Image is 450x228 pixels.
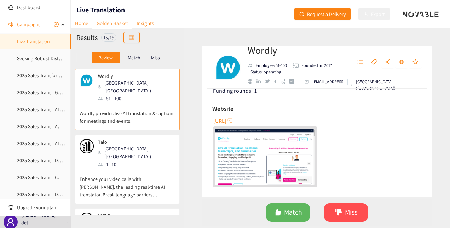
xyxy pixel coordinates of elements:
[395,57,408,68] button: eye
[307,10,346,18] span: Request a Delivery
[98,145,174,160] div: [GEOGRAPHIC_DATA] ([GEOGRAPHIC_DATA])
[335,209,342,217] span: dislike
[213,87,422,95] div: 1
[8,22,13,27] span: sound
[385,59,391,65] span: share-alt
[71,18,92,29] a: Home
[213,115,233,126] button: [URL]
[123,32,140,43] button: table
[54,22,59,27] span: plus-circle
[248,69,281,75] li: Status
[274,79,281,83] a: facebook
[301,62,332,69] p: Founded in: 2017
[212,103,233,114] h6: Website
[17,72,103,79] a: 2025 Sales Transformation - Gamification
[312,79,345,85] p: [EMAIL_ADDRESS]
[17,38,50,45] a: Live Translation
[92,18,132,29] a: Golden Basket
[281,79,289,84] a: google maps
[274,209,281,217] span: like
[248,43,345,57] h2: Wordly
[80,168,175,199] p: Enhance your video calls with [PERSON_NAME], the leading real-time AI translator. Break language ...
[8,205,13,210] span: trophy
[415,194,450,228] iframe: Chat Widget
[76,33,98,42] h2: Results
[128,55,140,61] p: Match
[80,213,94,227] img: Snapshot of the company's website
[354,57,367,68] button: unordered-list
[98,73,170,79] p: Wordly
[290,62,335,69] li: Founded in year
[351,79,397,91] div: [GEOGRAPHIC_DATA] ([GEOGRAPHIC_DATA])
[371,59,377,65] span: tag
[98,213,170,218] p: KUDO
[151,55,160,61] p: Miss
[98,79,174,95] div: [GEOGRAPHIC_DATA] ([GEOGRAPHIC_DATA])
[6,218,15,226] span: user
[17,174,106,181] a: 2025 Sales Trans - Coaching/Tool Adoption
[357,59,363,65] span: unordered-list
[409,57,422,68] button: star
[256,62,287,69] p: Employee: 51-100
[98,95,174,102] div: 51 - 100
[80,102,175,125] p: Wordly provides live AI translation & captions for meetings and events.
[299,12,304,17] span: redo
[213,87,253,95] span: Funding rounds:
[368,57,380,68] button: tag
[214,53,242,81] img: Company Logo
[212,194,249,205] h6: Activity index
[215,129,315,185] a: website
[80,139,94,153] img: Snapshot of the company's website
[129,35,134,41] span: table
[17,140,87,147] a: 2025 Sales Trans - AI Negotiations
[358,8,390,20] button: downloadExport
[324,203,368,222] button: dislikeMiss
[265,79,274,83] a: twitter
[294,8,351,20] button: redoRequest a Delivery
[17,106,108,113] a: 2025 Sales Trans - AI Agents for Automation
[17,157,105,164] a: 2025 Sales Trans - Data Sync with Retailers
[17,191,90,198] a: 2025 Sales Trans - Data Enrichment
[266,203,310,222] button: likeMatch
[381,57,394,68] button: share-alt
[17,4,40,11] a: Dashboard
[17,89,81,96] a: 2025 Sales Trans - Gamification
[399,59,404,65] span: eye
[132,18,158,29] a: Insights
[345,207,357,218] span: Miss
[17,123,103,130] a: 2025 Sales Trans - Automated Delegation
[76,5,125,15] h1: Live Translation
[289,79,298,84] a: crunchbase
[17,55,178,62] a: Seeking Robust Distributor Management System (DMS) for European Markets
[17,17,40,32] span: Campaigns
[98,160,174,168] div: 1 - 10
[80,73,94,87] img: Snapshot of the company's website
[250,69,281,75] p: Status: operating
[256,79,265,84] a: linkedin
[98,139,170,145] p: Talo
[213,116,226,125] span: [URL]
[284,207,302,218] span: Match
[248,79,256,84] a: website
[17,200,65,215] span: Upgrade your plan
[248,62,290,69] li: Employees
[215,129,315,185] img: Snapshot of the Company's website
[98,55,113,61] p: Review
[412,59,418,65] span: star
[101,33,116,42] div: 15 / 15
